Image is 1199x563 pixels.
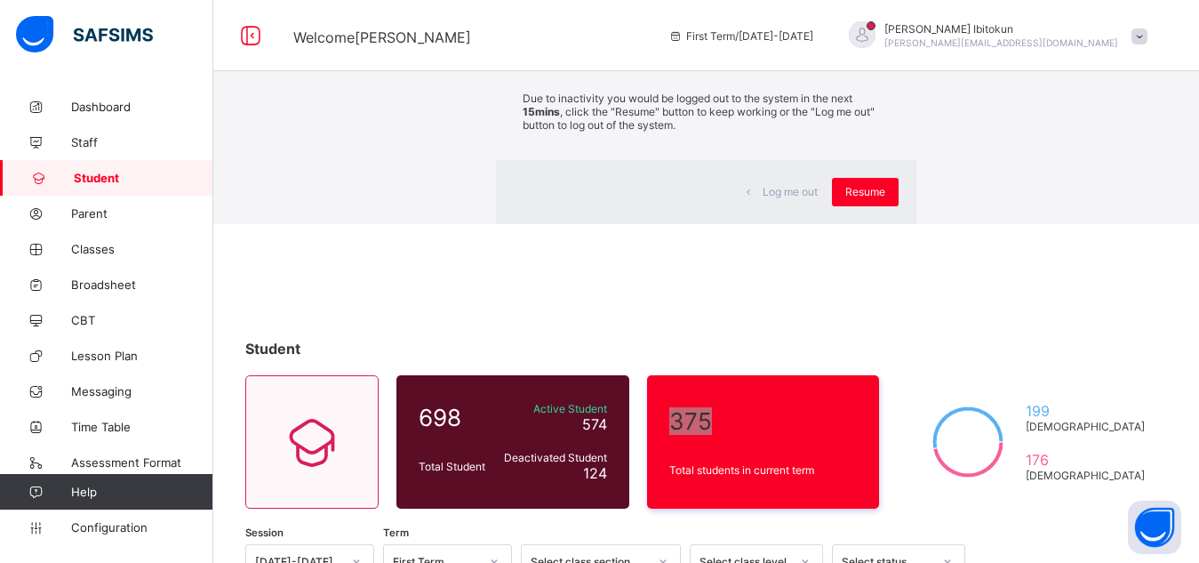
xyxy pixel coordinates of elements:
div: Total Student [414,455,496,478]
span: Term [383,527,409,539]
span: Active Student [500,402,607,415]
span: Total students in current term [669,463,858,477]
span: [DEMOGRAPHIC_DATA] [1026,469,1145,482]
span: Session [245,527,284,539]
span: CBT [71,313,213,327]
span: Resume [845,185,885,198]
span: Time Table [71,420,213,434]
span: Student [245,340,300,358]
span: Assessment Format [71,455,213,470]
span: 574 [582,415,607,433]
span: Classes [71,242,213,256]
span: Welcome [PERSON_NAME] [293,28,471,46]
span: Log me out [763,185,818,198]
span: session/term information [668,29,813,43]
div: OlufemiIbitokun [831,21,1156,51]
span: 698 [419,404,492,431]
span: Lesson Plan [71,349,213,363]
span: Broadsheet [71,277,213,292]
span: Configuration [71,520,212,535]
span: 375 [669,407,858,435]
span: Student [74,171,213,185]
span: 199 [1026,402,1145,420]
span: Parent [71,206,213,221]
span: [DEMOGRAPHIC_DATA] [1026,420,1145,433]
span: 176 [1026,451,1145,469]
strong: 15mins [523,105,560,118]
span: [PERSON_NAME][EMAIL_ADDRESS][DOMAIN_NAME] [884,37,1118,48]
span: Staff [71,135,213,149]
span: Dashboard [71,100,213,114]
span: [PERSON_NAME] Ibitokun [884,22,1118,36]
span: Messaging [71,384,213,398]
button: Open asap [1128,501,1181,554]
span: 124 [583,464,607,482]
p: Due to inactivity you would be logged out to the system in the next , click the "Resume" button t... [523,92,889,132]
span: Help [71,485,212,499]
img: safsims [16,16,153,53]
span: Deactivated Student [500,451,607,464]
